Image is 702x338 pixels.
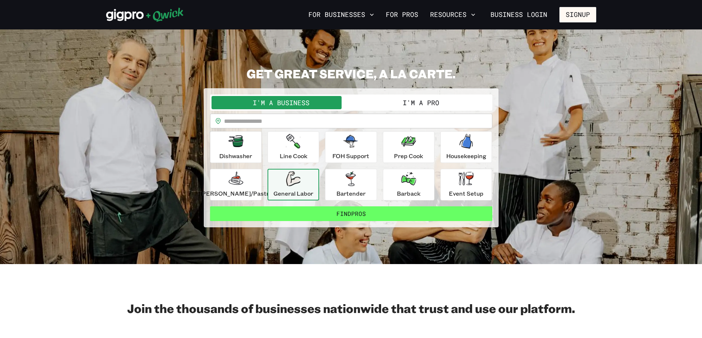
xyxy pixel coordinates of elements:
p: Barback [397,189,420,198]
button: General Labor [268,169,319,200]
p: Bartender [336,189,366,198]
button: For Businesses [305,8,377,21]
p: Prep Cook [394,152,423,160]
button: FOH Support [325,131,377,163]
button: FindPros [210,206,492,221]
button: I'm a Business [212,96,351,109]
button: Housekeeping [440,131,492,163]
button: [PERSON_NAME]/Pastry [210,169,262,200]
button: Bartender [325,169,377,200]
a: For Pros [383,8,421,21]
p: General Labor [273,189,313,198]
button: Prep Cook [383,131,434,163]
p: Dishwasher [219,152,252,160]
button: Barback [383,169,434,200]
button: Line Cook [268,131,319,163]
button: Signup [559,7,596,22]
p: Event Setup [449,189,483,198]
p: [PERSON_NAME]/Pastry [200,189,272,198]
p: FOH Support [332,152,369,160]
p: Housekeeping [446,152,486,160]
button: Resources [427,8,478,21]
button: I'm a Pro [351,96,491,109]
h2: Join the thousands of businesses nationwide that trust and use our platform. [106,301,596,316]
button: Dishwasher [210,131,262,163]
button: Event Setup [440,169,492,200]
p: Line Cook [280,152,307,160]
a: Business Login [484,7,553,22]
h2: GET GREAT SERVICE, A LA CARTE. [204,66,499,81]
